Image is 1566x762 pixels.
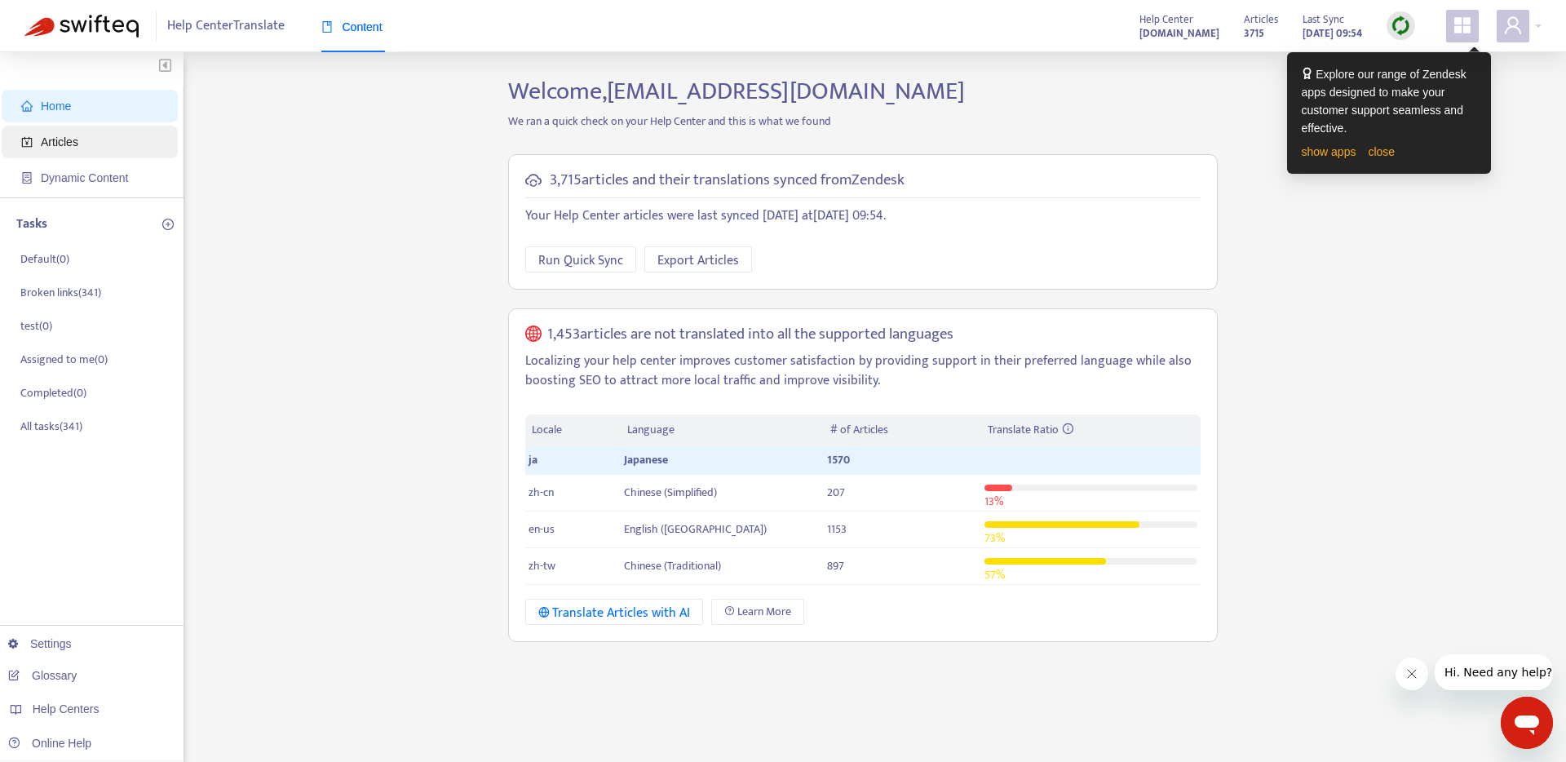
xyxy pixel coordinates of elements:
[1503,16,1523,35] span: user
[33,702,100,715] span: Help Centers
[621,414,823,446] th: Language
[496,113,1230,130] p: We ran a quick check on your Help Center and this is what we found
[1303,11,1344,29] span: Last Sync
[21,136,33,148] span: account-book
[624,450,668,469] span: Japanese
[711,599,804,625] a: Learn More
[1244,11,1278,29] span: Articles
[657,250,739,271] span: Export Articles
[538,603,691,623] div: Translate Articles with AI
[41,135,78,148] span: Articles
[162,219,174,230] span: plus-circle
[984,529,1005,547] span: 73 %
[1396,658,1428,690] iframe: メッセージを閉じる
[525,352,1201,391] p: Localizing your help center improves customer satisfaction by providing support in their preferre...
[20,317,52,334] p: test ( 0 )
[529,556,555,575] span: zh-tw
[20,250,69,268] p: Default ( 0 )
[525,246,636,272] button: Run Quick Sync
[1302,145,1356,158] a: show apps
[529,520,555,538] span: en-us
[8,669,77,682] a: Glossary
[1368,145,1395,158] a: close
[321,21,333,33] span: book
[20,384,86,401] p: Completed ( 0 )
[321,20,383,33] span: Content
[525,326,542,344] span: global
[624,483,717,502] span: Chinese (Simplified)
[529,450,537,469] span: ja
[624,556,721,575] span: Chinese (Traditional)
[984,492,1003,511] span: 13 %
[644,246,752,272] button: Export Articles
[827,450,850,469] span: 1570
[525,172,542,188] span: cloud-sync
[525,206,1201,226] p: Your Help Center articles were last synced [DATE] at [DATE] 09:54 .
[21,100,33,112] span: home
[8,737,91,750] a: Online Help
[984,565,1005,584] span: 57 %
[21,172,33,184] span: container
[988,421,1193,439] div: Translate Ratio
[824,414,981,446] th: # of Articles
[167,11,285,42] span: Help Center Translate
[1139,11,1193,29] span: Help Center
[827,520,847,538] span: 1153
[1391,16,1411,36] img: sync.dc5367851b00ba804db3.png
[1501,697,1553,749] iframe: メッセージングウィンドウを開くボタン
[538,250,623,271] span: Run Quick Sync
[20,284,101,301] p: Broken links ( 341 )
[20,351,108,368] p: Assigned to me ( 0 )
[41,171,128,184] span: Dynamic Content
[24,15,139,38] img: Swifteq
[508,71,965,112] span: Welcome, [EMAIL_ADDRESS][DOMAIN_NAME]
[1139,24,1219,42] a: [DOMAIN_NAME]
[1435,654,1553,690] iframe: 会社からのメッセージ
[1302,65,1476,137] div: Explore our range of Zendesk apps designed to make your customer support seamless and effective.
[550,171,905,190] h5: 3,715 articles and their translations synced from Zendesk
[16,215,47,234] p: Tasks
[20,418,82,435] p: All tasks ( 341 )
[1303,24,1362,42] strong: [DATE] 09:54
[827,483,845,502] span: 207
[1244,24,1264,42] strong: 3715
[737,603,791,621] span: Learn More
[624,520,767,538] span: English ([GEOGRAPHIC_DATA])
[525,414,622,446] th: Locale
[529,483,554,502] span: zh-cn
[547,326,953,344] h5: 1,453 articles are not translated into all the supported languages
[8,637,72,650] a: Settings
[1453,16,1472,35] span: appstore
[525,599,704,625] button: Translate Articles with AI
[827,556,844,575] span: 897
[41,100,71,113] span: Home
